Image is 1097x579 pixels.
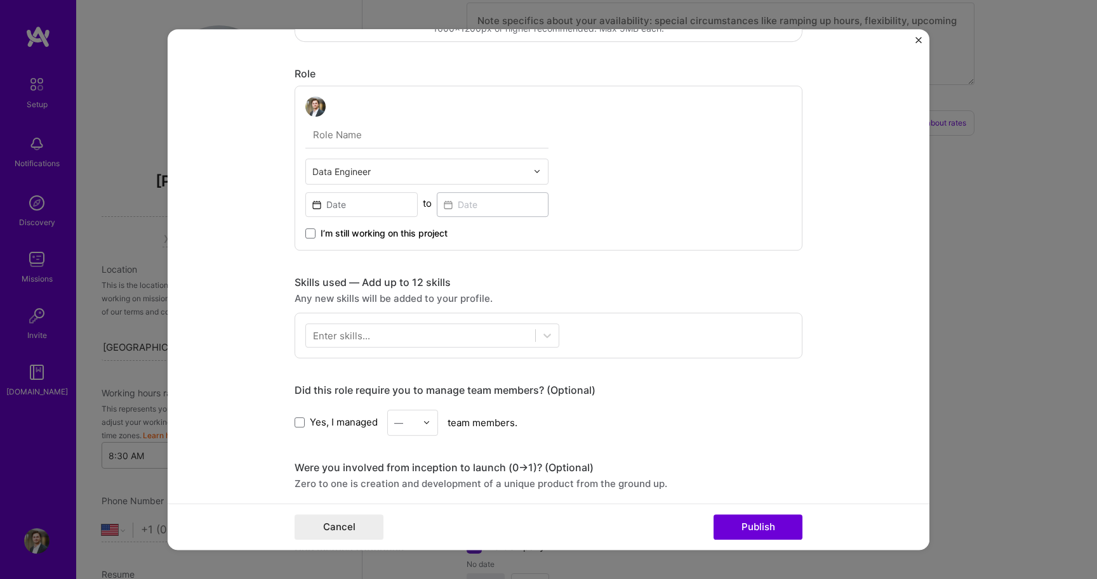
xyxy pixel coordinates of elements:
[321,227,448,240] span: I’m still working on this project
[433,22,664,36] div: 1600x1200px or higher recommended. Max 5MB each.
[394,416,403,429] div: —
[533,167,541,175] img: drop icon
[915,37,922,50] button: Close
[295,292,802,305] div: Any new skills will be added to your profile.
[310,415,378,429] span: Yes, I managed
[295,477,802,490] div: Zero to one is creation and development of a unique product from the ground up.
[305,192,418,217] input: Date
[313,329,370,342] div: Enter skills...
[295,461,802,474] div: Were you involved from inception to launch (0 -> 1)? (Optional)
[437,192,549,217] input: Date
[310,503,513,516] span: I was involved in zero to one with this project
[295,276,802,289] div: Skills used — Add up to 12 skills
[295,67,802,81] div: Role
[295,410,802,436] div: team members.
[295,384,802,397] div: Did this role require you to manage team members? (Optional)
[423,419,430,426] img: drop icon
[423,197,432,210] div: to
[305,122,548,148] input: Role Name
[714,514,802,540] button: Publish
[295,514,383,540] button: Cancel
